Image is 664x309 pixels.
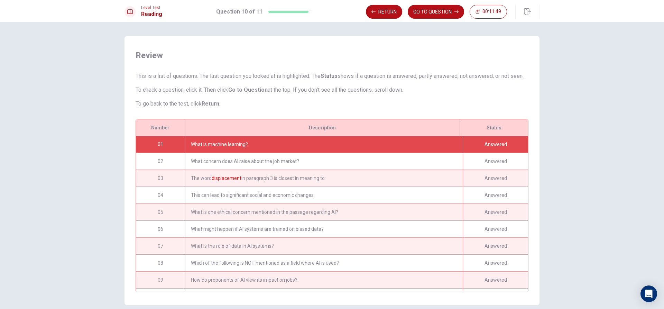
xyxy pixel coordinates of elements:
div: 04 [136,187,185,203]
div: 06 [136,221,185,237]
div: The word in paragraph 3 is closest in meaning to: [185,170,463,187]
div: Answered [463,255,528,271]
div: Select the three sentences that express the most important ideas in the passage. [185,289,463,305]
div: Answered [463,238,528,254]
div: Open Intercom Messenger [640,285,657,302]
font: displacement [212,175,241,181]
p: To go back to the test, click . [136,100,528,108]
div: How do proponents of AI view its impact on jobs? [185,272,463,288]
div: 02 [136,153,185,170]
div: Description [185,119,460,136]
div: Answered [463,221,528,237]
div: Answered [463,136,528,153]
h1: Question 10 of 11 [216,8,262,16]
div: 07 [136,238,185,254]
button: Return [366,5,402,19]
div: What is one ethical concern mentioned in the passage regarding AI? [185,204,463,220]
div: What is machine learning? [185,136,463,153]
p: To check a question, click it. Then click at the top. If you don't see all the questions, scroll ... [136,86,528,94]
div: 05 [136,204,185,220]
p: This is a list of questions. The last question you looked at is highlighted. The shows if a quest... [136,72,528,80]
span: Level Test [141,5,162,10]
div: This can lead to significant social and economic changes. [185,187,463,203]
div: Status [460,119,528,136]
div: 09 [136,272,185,288]
div: Answered [463,153,528,170]
div: 03 [136,170,185,187]
strong: Go to Question [228,87,268,93]
div: Answered [463,187,528,203]
div: Answered [463,204,528,220]
span: 00:11:49 [482,9,501,15]
strong: Return [202,100,219,107]
div: 10 [136,289,185,305]
button: GO TO QUESTION [408,5,464,19]
strong: Status [321,73,338,79]
div: Current [463,289,528,305]
div: What concern does AI raise about the job market? [185,153,463,170]
div: Answered [463,272,528,288]
div: Answered [463,170,528,187]
h1: Reading [141,10,162,18]
button: 00:11:49 [470,5,507,19]
div: What might happen if AI systems are trained on biased data? [185,221,463,237]
div: 01 [136,136,185,153]
span: Review [136,50,528,61]
div: 08 [136,255,185,271]
div: What is the role of data in AI systems? [185,238,463,254]
div: Number [136,119,185,136]
div: Which of the following is NOT mentioned as a field where AI is used? [185,255,463,271]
